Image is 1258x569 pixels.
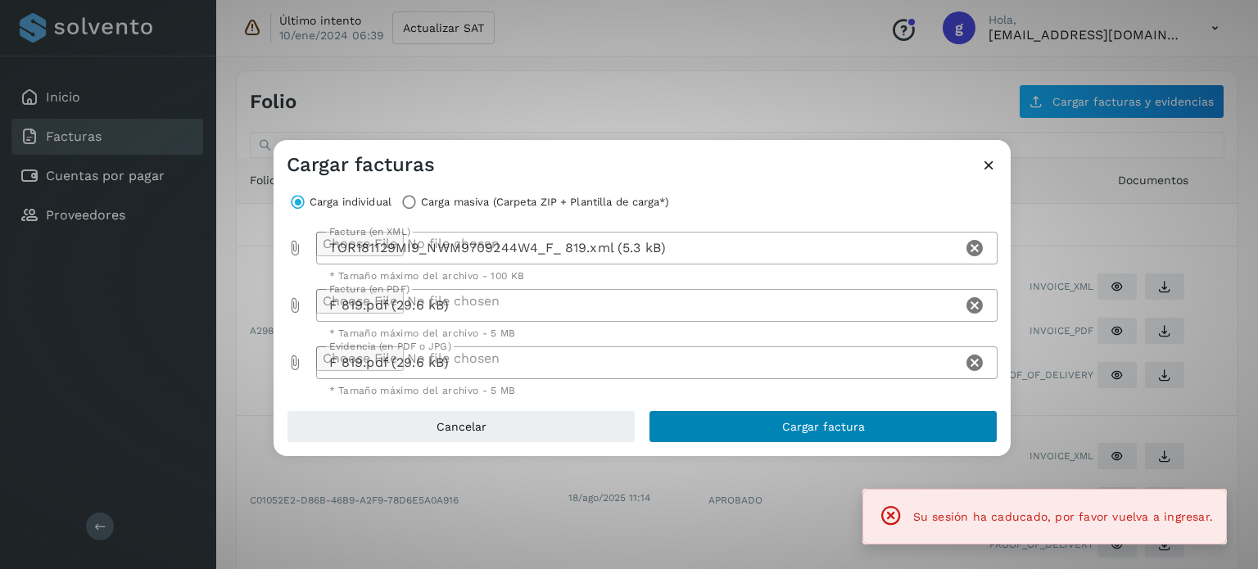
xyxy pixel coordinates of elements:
[965,238,984,258] i: Clear Factura (en XML)
[316,289,962,322] div: F 819.pdf (29.6 kB)
[649,410,998,443] button: Cargar factura
[913,510,1213,523] span: Su sesión ha caducado, por favor vuelva a ingresar.
[965,296,984,315] i: Clear Factura (en PDF)
[421,191,669,214] label: Carga masiva (Carpeta ZIP + Plantilla de carga*)
[316,346,962,379] div: F 819.pdf (29.6 kB)
[287,240,303,256] i: Factura (en XML) prepended action
[782,421,865,432] span: Cargar factura
[437,421,486,432] span: Cancelar
[287,354,303,371] i: Evidencia (en PDF o JPG) prepended action
[287,410,636,443] button: Cancelar
[965,353,984,373] i: Clear Evidencia (en PDF o JPG)
[287,297,303,314] i: Factura (en PDF) prepended action
[329,386,985,395] div: * Tamaño máximo del archivo - 5 MB
[287,153,435,177] h3: Cargar facturas
[329,328,985,338] div: * Tamaño máximo del archivo - 5 MB
[310,191,391,214] label: Carga individual
[329,271,985,281] div: * Tamaño máximo del archivo - 100 KB
[316,232,962,264] div: TOR181129MI9_NWM9709244W4_F_ 819.xml (5.3 kB)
